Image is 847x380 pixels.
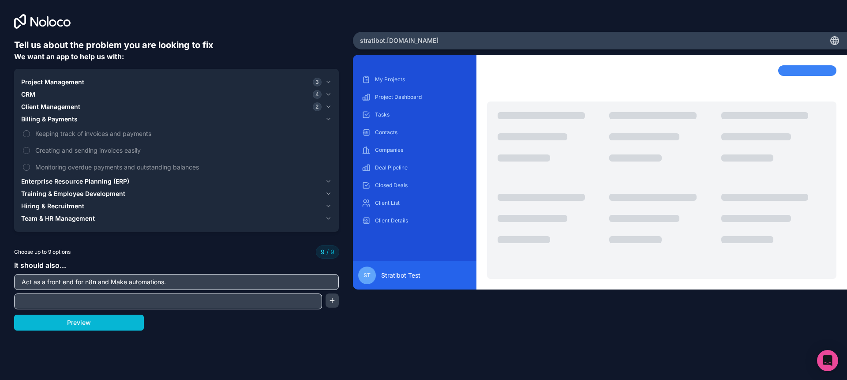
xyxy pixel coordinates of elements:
span: It should also... [14,261,66,270]
button: Enterprise Resource Planning (ERP) [21,175,332,188]
span: Keeping track of invoices and payments [35,129,330,138]
button: Keeping track of invoices and payments [23,130,30,137]
span: ST [364,272,371,279]
button: Preview [14,315,144,331]
h6: Tell us about the problem you are looking to fix [14,39,339,51]
span: Enterprise Resource Planning (ERP) [21,177,129,186]
span: Monitoring overdue payments and outstanding balances [35,162,330,172]
span: Billing & Payments [21,115,78,124]
span: We want an app to help us with: [14,52,124,61]
span: CRM [21,90,35,99]
div: Open Intercom Messenger [817,350,838,371]
p: Client List [375,199,468,207]
span: 9 [325,248,334,256]
p: My Projects [375,76,468,83]
p: Tasks [375,111,468,118]
button: Project Management3 [21,76,332,88]
button: CRM4 [21,88,332,101]
div: scrollable content [360,72,469,254]
p: Deal Pipeline [375,164,468,171]
span: 4 [313,90,322,99]
span: Client Management [21,102,80,111]
span: Creating and sending invoices easily [35,146,330,155]
button: Hiring & Recruitment [21,200,332,212]
span: 3 [313,78,322,87]
p: Closed Deals [375,182,468,189]
div: Billing & Payments [21,125,332,175]
span: Team & HR Management [21,214,95,223]
p: Client Details [375,217,468,224]
span: 2 [313,102,322,111]
p: Project Dashboard [375,94,468,101]
button: Training & Employee Development [21,188,332,200]
p: Companies [375,147,468,154]
span: Stratibot Test [381,271,420,280]
button: Client Management2 [21,101,332,113]
span: Project Management [21,78,84,87]
span: 9 [321,248,325,256]
span: Training & Employee Development [21,189,125,198]
span: Choose up to 9 options [14,248,71,256]
button: Creating and sending invoices easily [23,147,30,154]
p: Contacts [375,129,468,136]
button: Monitoring overdue payments and outstanding balances [23,164,30,171]
button: Billing & Payments [21,113,332,125]
button: Team & HR Management [21,212,332,225]
span: stratibot .[DOMAIN_NAME] [360,36,438,45]
span: Hiring & Recruitment [21,202,84,211]
span: / [326,248,329,256]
